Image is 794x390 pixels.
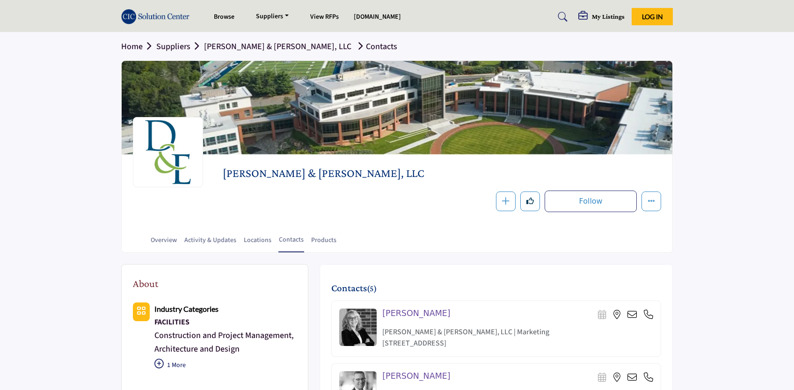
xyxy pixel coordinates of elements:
button: More details [641,191,661,211]
div: Campus infrastructure, maintenance systems, and physical plant management solutions for education... [154,316,297,329]
a: Contacts [354,41,397,52]
a: Contacts [278,235,304,252]
a: [PERSON_NAME] & [PERSON_NAME], LLC [204,41,351,52]
a: Industry Categories [154,303,219,315]
button: Category Icon [133,302,150,321]
a: Construction and Project Management, [154,330,294,341]
h5: My Listings [592,12,625,21]
a: Search [549,9,574,24]
span: Log In [642,13,663,21]
a: Products [311,235,337,252]
button: Log In [632,8,673,25]
a: Suppliers [249,10,295,23]
a: [DOMAIN_NAME] [354,12,401,22]
p: [STREET_ADDRESS] [382,338,653,349]
a: Suppliers [156,41,204,52]
a: Activity & Updates [184,235,237,252]
p: [PERSON_NAME] & [PERSON_NAME], LLC | Marketing [382,326,653,338]
h4: [PERSON_NAME] [382,309,450,318]
h3: Contacts [331,282,377,294]
button: Follow [545,191,637,212]
a: Architecture and Design [154,343,240,355]
h2: About [133,276,158,291]
h4: [PERSON_NAME] [382,371,450,381]
a: View RFPs [310,12,339,22]
button: Like [520,191,540,211]
a: Browse [214,12,234,22]
b: Industry Categories [154,304,219,313]
div: My Listings [578,11,625,22]
span: 5 [370,284,374,293]
span: ( ) [367,284,377,293]
span: Derck & Edson, LLC [223,166,434,181]
p: 1 More [154,356,297,377]
a: Locations [243,235,272,252]
img: image [339,309,377,346]
a: Overview [150,235,177,252]
a: Home [121,41,156,52]
a: FACILITIES [154,316,297,329]
img: site Logo [121,9,194,24]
